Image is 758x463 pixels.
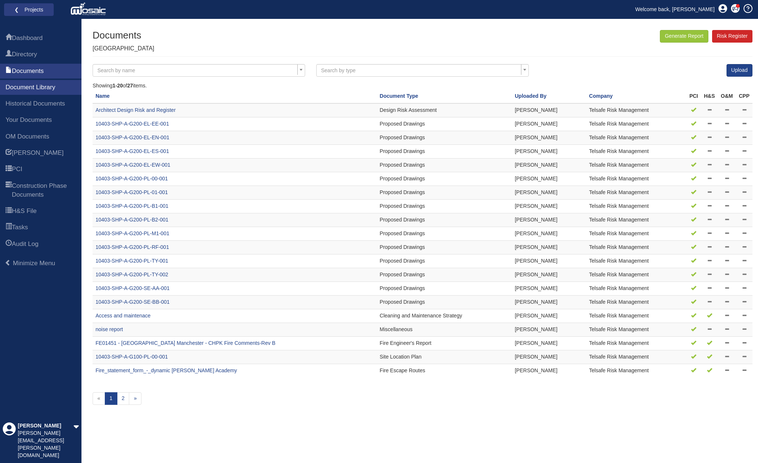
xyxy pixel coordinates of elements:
span: Documents [6,67,12,76]
a: 10403-SHP-A-G200-EL-EN-001 [96,134,169,140]
td: Fire Engineer's Report [377,337,512,350]
a: Document Type [380,93,418,99]
td: [PERSON_NAME] [512,268,586,282]
td: Telsafe Risk Management [586,131,687,145]
td: [PERSON_NAME] [512,296,586,309]
a: 10403-SHP-A-G200-EL-EW-001 [96,162,170,168]
td: Telsafe Risk Management [586,268,687,282]
td: [PERSON_NAME] [512,103,586,117]
a: 2 [117,392,130,405]
span: H&S File [12,207,37,216]
td: Proposed Drawings [377,186,512,200]
td: Cleaning and Maintenance Strategy [377,309,512,323]
th: PCI [687,90,701,103]
a: noise report [96,326,123,332]
span: Search by type [321,67,355,73]
a: ❮ Projects [9,5,49,14]
td: Site Location Plan [377,350,512,364]
a: 10403-SHP-A-G200-PL-M1-001 [96,230,169,236]
th: O&M [718,90,736,103]
td: [PERSON_NAME] [512,309,586,323]
span: Audit Log [12,240,39,249]
td: Telsafe Risk Management [586,145,687,159]
td: Proposed Drawings [377,200,512,213]
td: Proposed Drawings [377,227,512,241]
td: Telsafe Risk Management [586,254,687,268]
span: Construction Phase Documents [6,182,12,200]
td: Telsafe Risk Management [586,172,687,186]
td: [PERSON_NAME] [512,186,586,200]
td: Fire Escape Routes [377,364,512,377]
td: Proposed Drawings [377,241,512,254]
span: Dashboard [12,34,43,43]
span: Directory [12,50,37,59]
span: H&S File [6,207,12,216]
span: Historical Documents [6,99,65,108]
td: [PERSON_NAME] [512,213,586,227]
a: Access and maintenace [96,313,151,319]
a: 10403-SHP-A-G200-SE-BB-001 [96,299,170,305]
td: Proposed Drawings [377,213,512,227]
a: Risk Register [712,30,752,43]
td: Telsafe Risk Management [586,350,687,364]
a: 10403-SHP-A-G200-PL-00-001 [96,176,168,181]
b: 1-20 [113,83,123,89]
span: Audit Log [6,240,12,249]
td: Proposed Drawings [377,159,512,172]
a: 10403-SHP-A-G200-PL-TY-002 [96,272,168,277]
td: Telsafe Risk Management [586,296,687,309]
td: Miscellaneous [377,323,512,337]
span: « [93,392,105,405]
div: Showing of items. [93,82,752,90]
span: Search by name [97,67,135,73]
a: 10403-SHP-A-G200-SE-AA-001 [96,285,170,291]
span: HARI [6,149,12,158]
span: OM Documents [6,132,49,141]
span: Your Documents [6,116,52,124]
span: HARI [12,149,64,157]
span: Dashboard [6,34,12,43]
span: Construction Phase Documents [12,181,76,200]
a: » [129,392,141,405]
div: [PERSON_NAME] [18,422,73,430]
td: [PERSON_NAME] [512,241,586,254]
td: Proposed Drawings [377,117,512,131]
a: Architect Design Risk and Register [96,107,176,113]
a: FE01451 - [GEOGRAPHIC_DATA] Manchester - CHPK Fire Comments-Rev B [96,340,276,346]
a: Company [589,93,613,99]
b: 27 [127,83,133,89]
td: Telsafe Risk Management [586,186,687,200]
td: Telsafe Risk Management [586,200,687,213]
th: CPP [736,90,752,103]
td: Proposed Drawings [377,254,512,268]
td: [PERSON_NAME] [512,200,586,213]
img: logo_white.png [70,2,108,17]
td: Telsafe Risk Management [586,117,687,131]
span: PCI [6,165,12,174]
a: 10403-SHP-A-G200-PL-RF-001 [96,244,169,250]
td: Telsafe Risk Management [586,241,687,254]
div: [PERSON_NAME][EMAIL_ADDRESS][PERSON_NAME][DOMAIN_NAME] [18,430,73,459]
td: Proposed Drawings [377,172,512,186]
td: Proposed Drawings [377,296,512,309]
a: Uploaded By [515,93,547,99]
td: Telsafe Risk Management [586,213,687,227]
a: Fire_statement_form_-_dynamic [PERSON_NAME] Academy [96,367,237,373]
th: H&S [701,90,718,103]
td: [PERSON_NAME] [512,145,586,159]
div: Profile [3,422,16,459]
td: [PERSON_NAME] [512,172,586,186]
span: Directory [6,50,12,59]
span: Tasks [12,223,28,232]
td: [PERSON_NAME] [512,227,586,241]
a: 1 [105,392,117,405]
a: 10403-SHP-A-G200-PL-TY-001 [96,258,168,264]
td: [PERSON_NAME] [512,117,586,131]
span: Minimize Menu [5,260,11,266]
a: 10403-SHP-A-G200-EL-ES-001 [96,148,169,154]
td: Design Risk Assessment [377,103,512,117]
td: [PERSON_NAME] [512,323,586,337]
td: Telsafe Risk Management [586,159,687,172]
td: [PERSON_NAME] [512,350,586,364]
td: [PERSON_NAME] [512,364,586,377]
